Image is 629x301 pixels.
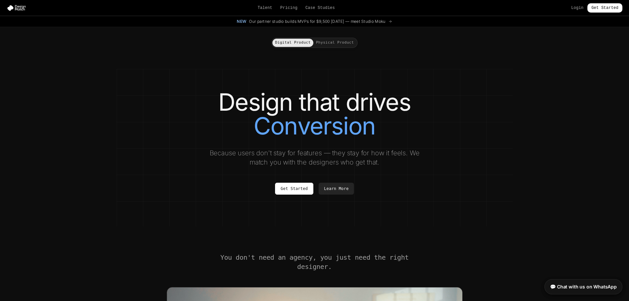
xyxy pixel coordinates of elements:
img: Design Match [7,5,29,11]
a: Get Started [587,3,622,13]
h2: You don't need an agency, you just need the right designer. [220,253,410,271]
p: Because users don't stay for features — they stay for how it feels. We match you with the designe... [204,148,426,167]
a: 💬 Chat with us on WhatsApp [544,279,622,294]
a: Login [571,5,583,11]
a: Case Studies [305,5,335,11]
h1: Design that drives [130,90,500,138]
span: Conversion [254,114,375,138]
a: Get Started [275,183,313,195]
a: Talent [258,5,272,11]
button: Physical Product [313,39,357,47]
a: Pricing [280,5,297,11]
span: New [237,19,246,24]
a: Learn More [319,183,354,195]
span: Our partner studio builds MVPs for $9,500 [DATE] — meet Studio Moku [249,19,385,24]
button: Digital Product [272,39,313,47]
